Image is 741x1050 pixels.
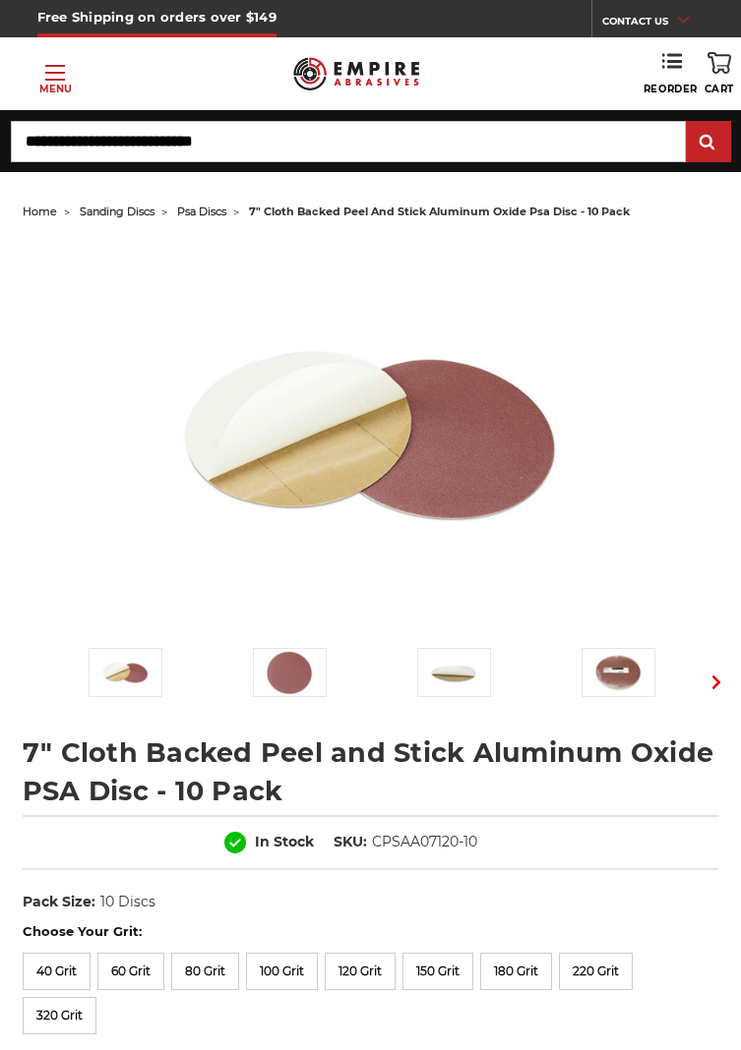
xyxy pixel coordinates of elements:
[23,892,95,912] dt: Pack Size:
[23,204,57,218] a: home
[644,52,698,95] a: Reorder
[695,659,737,706] button: Next
[39,82,72,96] p: Menu
[293,49,419,98] img: Empire Abrasives
[594,649,642,696] img: clothed backed AOX PSA - 10 Pack
[249,204,630,218] span: 7" cloth backed peel and stick aluminum oxide psa disc - 10 pack
[80,204,154,218] a: sanding discs
[430,649,477,696] img: sticky backed sanding disc
[23,922,718,942] label: Choose Your Grit:
[602,10,704,37] a: CONTACT US
[644,83,698,95] span: Reorder
[705,52,734,95] a: Cart
[266,649,313,696] img: peel and stick psa aluminum oxide disc
[705,83,734,95] span: Cart
[334,832,367,852] dt: SKU:
[255,833,314,850] span: In Stock
[100,892,155,912] dd: 10 Discs
[689,123,728,162] input: Submit
[177,204,226,218] a: psa discs
[45,72,65,74] span: Toggle menu
[372,832,477,852] dd: CPSAA07120-10
[101,649,149,696] img: 7 inch Aluminum Oxide PSA Sanding Disc with Cloth Backing
[23,733,718,810] h1: 7" Cloth Backed Peel and Stick Aluminum Oxide PSA Disc - 10 Pack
